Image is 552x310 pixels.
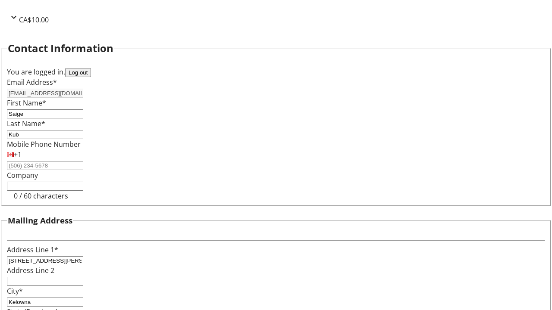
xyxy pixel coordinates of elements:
input: (506) 234-5678 [7,161,83,170]
label: Email Address* [7,77,57,87]
label: Last Name* [7,119,45,128]
input: Address [7,256,83,265]
label: Company [7,170,38,180]
button: Log out [65,68,91,77]
label: Mobile Phone Number [7,139,81,149]
tr-character-limit: 0 / 60 characters [14,191,68,201]
div: You are logged in. [7,67,545,77]
span: CA$10.00 [19,15,49,25]
h3: Mailing Address [8,214,72,226]
h2: Contact Information [8,40,113,56]
label: Address Line 2 [7,266,54,275]
label: First Name* [7,98,46,108]
input: City [7,298,83,307]
label: Address Line 1* [7,245,58,254]
label: City* [7,286,23,296]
